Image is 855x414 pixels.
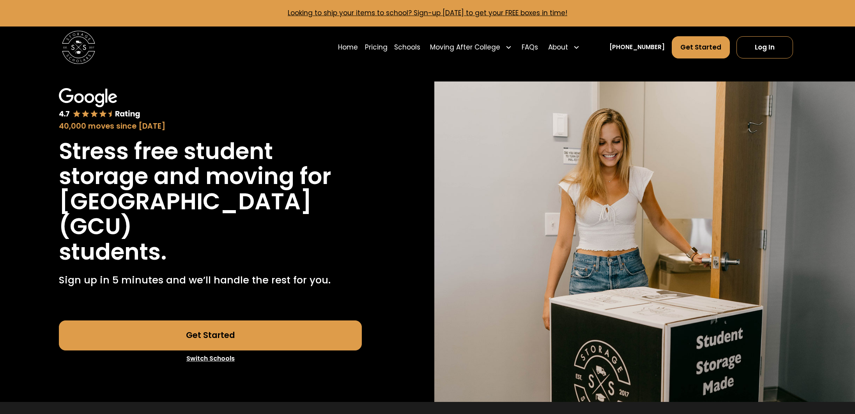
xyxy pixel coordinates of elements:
[434,81,855,402] img: Storage Scholars will have everything waiting for you in your room when you arrive to campus.
[59,139,362,189] h1: Stress free student storage and moving for
[545,36,583,59] div: About
[338,36,358,59] a: Home
[59,272,331,287] p: Sign up in 5 minutes and we’ll handle the rest for you.
[59,320,362,350] a: Get Started
[62,31,95,64] a: home
[430,42,500,53] div: Moving After College
[548,42,568,53] div: About
[672,36,730,58] a: Get Started
[609,43,665,51] a: [PHONE_NUMBER]
[427,36,515,59] div: Moving After College
[59,239,167,264] h1: students.
[394,36,420,59] a: Schools
[59,121,362,132] div: 40,000 moves since [DATE]
[59,350,362,367] a: Switch Schools
[365,36,388,59] a: Pricing
[522,36,538,59] a: FAQs
[288,8,567,18] a: Looking to ship your items to school? Sign-up [DATE] to get your FREE boxes in time!
[59,189,362,239] h1: [GEOGRAPHIC_DATA] (GCU)
[62,31,95,64] img: Storage Scholars main logo
[736,36,793,58] a: Log In
[59,88,140,119] img: Google 4.7 star rating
